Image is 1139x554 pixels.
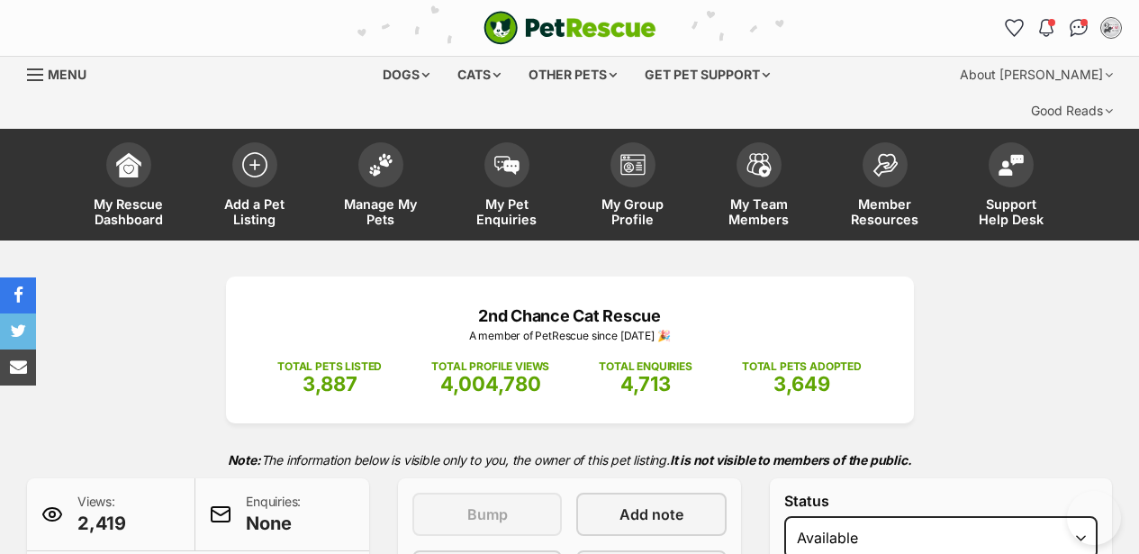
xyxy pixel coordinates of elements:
[116,152,141,177] img: dashboard-icon-eb2f2d2d3e046f16d808141f083e7271f6b2e854fb5c12c21221c1fb7104beca.svg
[77,511,126,536] span: 2,419
[340,196,421,227] span: Manage My Pets
[27,57,99,89] a: Menu
[570,133,696,241] a: My Group Profile
[696,133,822,241] a: My Team Members
[246,511,301,536] span: None
[277,359,382,375] p: TOTAL PETS LISTED
[670,452,912,468] strong: It is not visible to members of the public.
[516,57,629,93] div: Other pets
[845,196,926,227] span: Member Resources
[719,196,800,227] span: My Team Members
[784,493,1098,509] label: Status
[632,57,782,93] div: Get pet support
[822,133,948,241] a: Member Resources
[948,133,1074,241] a: Support Help Desk
[303,372,357,395] span: 3,887
[246,493,301,536] p: Enquiries:
[1064,14,1093,42] a: Conversations
[620,372,671,395] span: 4,713
[412,493,562,536] button: Bump
[48,67,86,82] span: Menu
[77,493,126,536] p: Views:
[1032,14,1061,42] button: Notifications
[1018,93,1125,129] div: Good Reads
[27,441,1112,478] p: The information below is visible only to you, the owner of this pet listing.
[242,152,267,177] img: add-pet-listing-icon-0afa8454b4691262ce3f59096e99ab1cd57d4a30225e0717b998d2c9b9846f56.svg
[1070,19,1089,37] img: chat-41dd97257d64d25036548639549fe6c8038ab92f7586957e7f3b1b290dea8141.svg
[773,372,830,395] span: 3,649
[440,372,541,395] span: 4,004,780
[999,154,1024,176] img: help-desk-icon-fdf02630f3aa405de69fd3d07c3f3aa587a6932b1a1747fa1d2bba05be0121f9.svg
[444,133,570,241] a: My Pet Enquiries
[370,57,442,93] div: Dogs
[999,14,1125,42] ul: Account quick links
[66,133,192,241] a: My Rescue Dashboard
[318,133,444,241] a: Manage My Pets
[999,14,1028,42] a: Favourites
[971,196,1052,227] span: Support Help Desk
[1097,14,1125,42] button: My account
[742,359,862,375] p: TOTAL PETS ADOPTED
[1102,19,1120,37] img: Daniela profile pic
[466,196,547,227] span: My Pet Enquiries
[445,57,513,93] div: Cats
[599,359,692,375] p: TOTAL ENQUIRIES
[368,153,393,177] img: manage-my-pets-icon-02211641906a0b7f246fdf0571729dbe1e7629f14944591b6c1af311fb30b64b.svg
[228,452,261,468] strong: Note:
[214,196,295,227] span: Add a Pet Listing
[576,493,726,536] a: Add note
[431,359,549,375] p: TOTAL PROFILE VIEWS
[253,328,887,344] p: A member of PetRescue since [DATE] 🎉
[467,504,508,525] span: Bump
[484,11,656,45] img: logo-cat-932fe2b9b8326f06289b0f2fb663e598f794de774fb13d1741a6617ecf9a85b4.svg
[1067,491,1121,545] iframe: Help Scout Beacon - Open
[88,196,169,227] span: My Rescue Dashboard
[746,153,772,177] img: team-members-icon-5396bd8760b3fe7c0b43da4ab00e1e3bb1a5d9ba89233759b79545d2d3fc5d0d.svg
[1039,19,1053,37] img: notifications-46538b983faf8c2785f20acdc204bb7945ddae34d4c08c2a6579f10ce5e182be.svg
[484,11,656,45] a: PetRescue
[253,304,887,328] p: 2nd Chance Cat Rescue
[620,154,646,176] img: group-profile-icon-3fa3cf56718a62981997c0bc7e787c4b2cf8bcc04b72c1350f741eb67cf2f40e.svg
[872,153,898,177] img: member-resources-icon-8e73f808a243e03378d46382f2149f9095a855e16c252ad45f914b54edf8863c.svg
[619,504,683,525] span: Add note
[947,57,1125,93] div: About [PERSON_NAME]
[592,196,673,227] span: My Group Profile
[192,133,318,241] a: Add a Pet Listing
[494,156,520,176] img: pet-enquiries-icon-7e3ad2cf08bfb03b45e93fb7055b45f3efa6380592205ae92323e6603595dc1f.svg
